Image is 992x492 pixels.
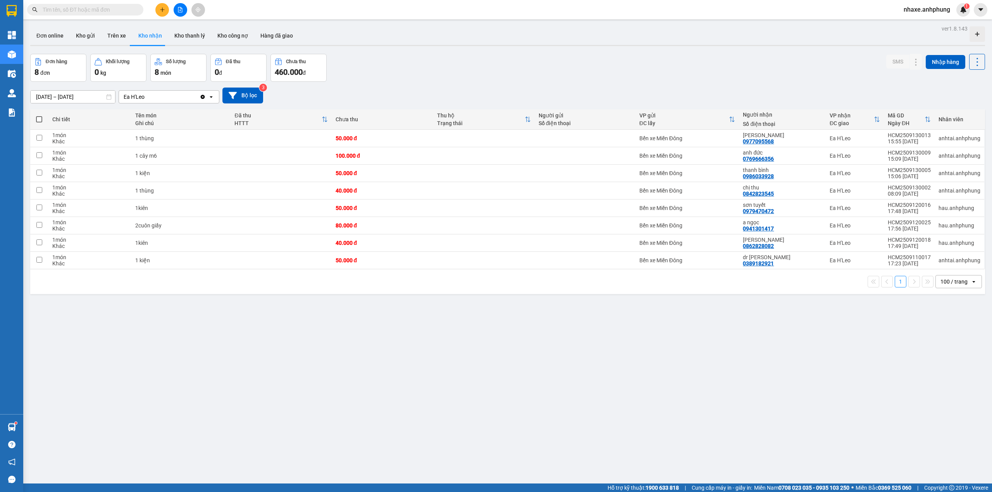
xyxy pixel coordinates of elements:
[888,120,925,126] div: Ngày ĐH
[132,26,168,45] button: Kho nhận
[743,254,822,260] div: dr bắc
[743,150,822,156] div: anh đức
[254,26,299,45] button: Hàng đã giao
[336,205,429,211] div: 50.000 đ
[166,59,186,64] div: Số lượng
[539,112,632,119] div: Người gửi
[639,135,735,141] div: Bến xe Miền Đông
[135,188,227,194] div: 1 thùng
[155,3,169,17] button: plus
[888,260,931,267] div: 17:23 [DATE]
[8,108,16,117] img: solution-icon
[888,208,931,214] div: 17:48 [DATE]
[639,222,735,229] div: Bến xe Miền Đông
[754,483,849,492] span: Miền Nam
[52,132,128,138] div: 1 món
[32,7,38,12] span: search
[888,237,931,243] div: HCM2509120018
[270,54,327,82] button: Chưa thu460.000đ
[52,138,128,145] div: Khác
[830,257,880,263] div: Ea H'Leo
[743,112,822,118] div: Người nhận
[336,153,429,159] div: 100.000 đ
[95,67,99,77] span: 0
[940,278,968,286] div: 100 / trang
[135,135,227,141] div: 1 thùng
[191,3,205,17] button: aim
[135,170,227,176] div: 1 kiện
[336,116,429,122] div: Chưa thu
[234,112,321,119] div: Đã thu
[215,67,219,77] span: 0
[830,153,880,159] div: Ea H'Leo
[124,93,145,101] div: Ea H'Leo
[743,184,822,191] div: chị thu
[778,485,849,491] strong: 0708 023 035 - 0935 103 250
[888,225,931,232] div: 17:56 [DATE]
[639,120,729,126] div: ĐC lấy
[830,205,880,211] div: Ea H'Leo
[52,184,128,191] div: 1 món
[174,3,187,17] button: file-add
[608,483,679,492] span: Hỗ trợ kỹ thuật:
[888,112,925,119] div: Mã GD
[43,5,134,14] input: Tìm tên, số ĐT hoặc mã đơn
[851,486,854,489] span: ⚪️
[830,120,874,126] div: ĐC giao
[234,120,321,126] div: HTTT
[926,55,965,69] button: Nhập hàng
[336,222,429,229] div: 80.000 đ
[90,54,146,82] button: Khối lượng0kg
[939,170,980,176] div: anhtai.anhphung
[635,109,739,130] th: Toggle SortBy
[208,94,214,100] svg: open
[8,458,15,466] span: notification
[743,138,774,145] div: 0977095568
[646,485,679,491] strong: 1900 633 818
[52,237,128,243] div: 1 món
[160,70,171,76] span: món
[939,116,980,122] div: Nhân viên
[830,240,880,246] div: Ea H'Leo
[226,59,240,64] div: Đã thu
[743,208,774,214] div: 0979470472
[939,240,980,246] div: hau.anhphung
[826,109,884,130] th: Toggle SortBy
[211,26,254,45] button: Kho công nợ
[884,109,935,130] th: Toggle SortBy
[222,88,263,103] button: Bộ lọc
[939,257,980,263] div: anhtai.anhphung
[52,173,128,179] div: Khác
[971,279,977,285] svg: open
[888,191,931,197] div: 08:09 [DATE]
[336,135,429,141] div: 50.000 đ
[336,240,429,246] div: 40.000 đ
[888,150,931,156] div: HCM2509130009
[15,422,17,424] sup: 1
[743,202,822,208] div: sơn tuyết
[888,243,931,249] div: 17:49 [DATE]
[46,59,67,64] div: Đơn hàng
[100,70,106,76] span: kg
[886,55,909,69] button: SMS
[974,3,987,17] button: caret-down
[888,219,931,225] div: HCM2509120025
[135,153,227,159] div: 1 cây m6
[878,485,911,491] strong: 0369 525 060
[30,26,70,45] button: Đơn online
[52,202,128,208] div: 1 món
[70,26,101,45] button: Kho gửi
[539,120,632,126] div: Số điện thoại
[685,483,686,492] span: |
[743,156,774,162] div: 0769666356
[286,59,306,64] div: Chưa thu
[939,222,980,229] div: hau.anhphung
[830,188,880,194] div: Ea H'Leo
[259,84,267,91] sup: 3
[8,50,16,58] img: warehouse-icon
[303,70,306,76] span: đ
[145,93,146,101] input: Selected Ea H'Leo.
[888,184,931,191] div: HCM2509130002
[692,483,752,492] span: Cung cấp máy in - giấy in:
[336,170,429,176] div: 50.000 đ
